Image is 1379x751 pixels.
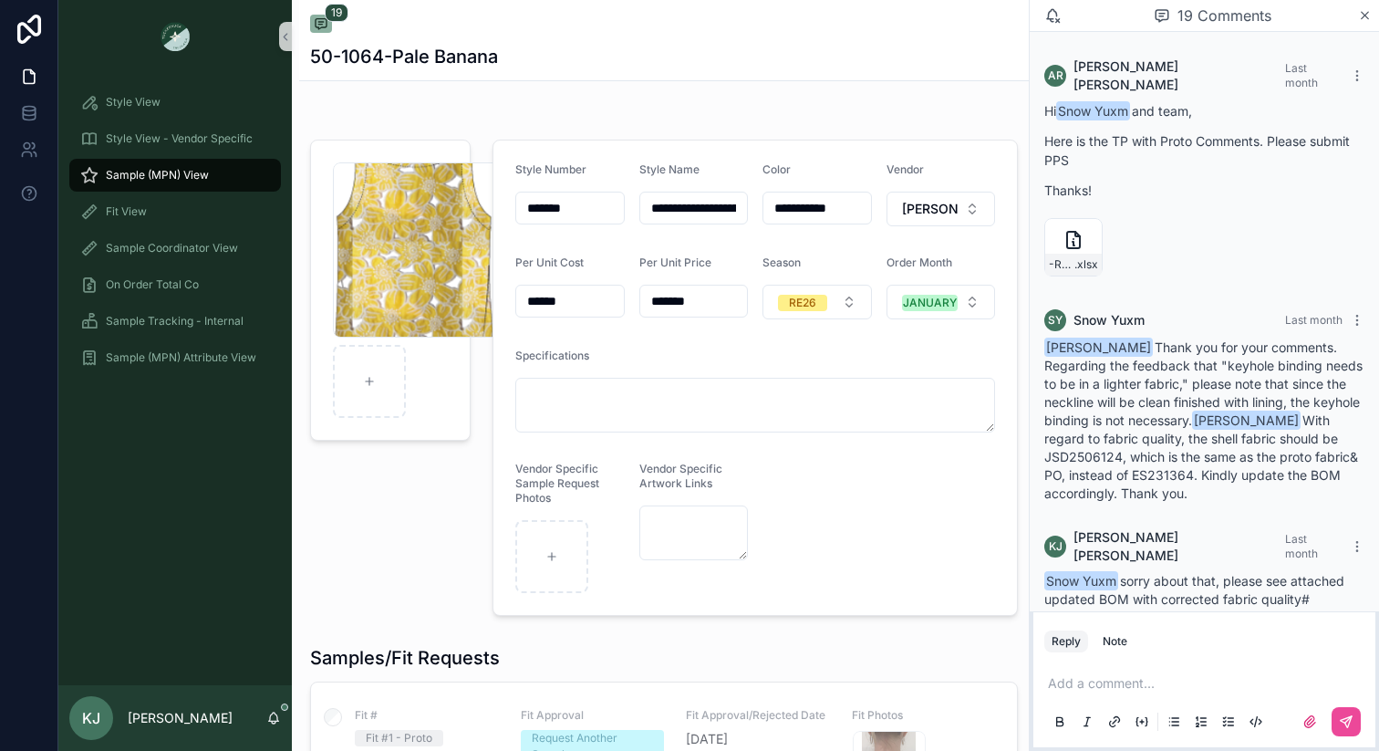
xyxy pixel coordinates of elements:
[789,295,816,311] div: RE26
[1285,61,1318,89] span: Last month
[639,256,711,269] span: Per Unit Price
[69,268,281,301] a: On Order Total Co
[1073,528,1285,565] span: [PERSON_NAME] [PERSON_NAME]
[106,277,199,292] span: On Order Total Co
[106,95,161,110] span: Style View
[686,708,830,723] span: Fit Approval/Rejected Date
[521,708,665,723] span: Fit Approval
[1073,57,1285,94] span: [PERSON_NAME] [PERSON_NAME]
[1049,539,1063,554] span: KJ
[69,232,281,265] a: Sample Coordinator View
[106,168,209,183] span: Sample (MPN) View
[1049,257,1074,272] span: -R26_50-1064E-SHELL-TOP-VANWELL_PROTO_[DATE]
[515,462,599,505] span: Vendor Specific Sample Request Photos
[1048,68,1063,83] span: AR
[58,73,292,398] div: scrollable content
[355,708,499,723] span: Fit #
[515,162,586,176] span: Style Number
[69,86,281,119] a: Style View
[639,462,722,490] span: Vendor Specific Artwork Links
[1044,338,1153,357] span: [PERSON_NAME]
[1285,532,1318,560] span: Last month
[69,305,281,338] a: Sample Tracking - Internal
[1103,634,1127,649] div: Note
[762,285,872,319] button: Select Button
[106,350,256,365] span: Sample (MPN) Attribute View
[82,707,100,729] span: KJ
[686,730,830,748] span: [DATE]
[1073,311,1145,329] span: Snow Yuxm
[310,15,332,37] button: 19
[886,162,924,176] span: Vendor
[1056,101,1130,120] span: Snow Yuxm
[515,256,584,269] span: Per Unit Cost
[903,295,957,311] div: JANUARY
[886,256,952,269] span: Order Month
[366,730,432,746] div: Fit #1 - Proto
[852,708,996,723] span: Fit Photos
[1095,631,1135,652] button: Note
[1177,5,1271,26] span: 19 Comments
[69,195,281,228] a: Fit View
[886,285,996,319] button: Select Button
[762,256,801,269] span: Season
[1044,631,1088,652] button: Reply
[325,4,348,22] span: 19
[515,349,589,362] span: Specifications
[128,709,233,727] p: [PERSON_NAME]
[106,314,244,329] span: Sample Tracking - Internal
[69,159,281,192] a: Sample (MPN) View
[902,200,959,218] span: [PERSON_NAME]
[1285,313,1343,327] span: Last month
[106,204,147,219] span: Fit View
[1044,573,1344,607] span: sorry about that, please see attached updated BOM with corrected fabric quality#
[1044,101,1364,120] p: Hi and team,
[1044,131,1364,170] p: Here is the TP with Proto Comments. Please submit PPS
[1192,411,1301,430] span: [PERSON_NAME]
[106,131,253,146] span: Style View - Vendor Specific
[762,162,791,176] span: Color
[1048,313,1063,328] span: SY
[69,122,281,155] a: Style View - Vendor Specific
[310,645,500,671] h1: Samples/Fit Requests
[69,341,281,374] a: Sample (MPN) Attribute View
[1044,571,1118,590] span: Snow Yuxm
[886,192,996,226] button: Select Button
[1044,181,1364,200] p: Thanks!
[1074,257,1098,272] span: .xlsx
[106,241,238,256] span: Sample Coordinator View
[1044,339,1364,503] div: Thank you for your comments. Regarding the feedback that "keyhole binding needs to be in a lighte...
[161,22,190,51] img: App logo
[310,44,498,69] h1: 50-1064-Pale Banana
[639,162,700,176] span: Style Name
